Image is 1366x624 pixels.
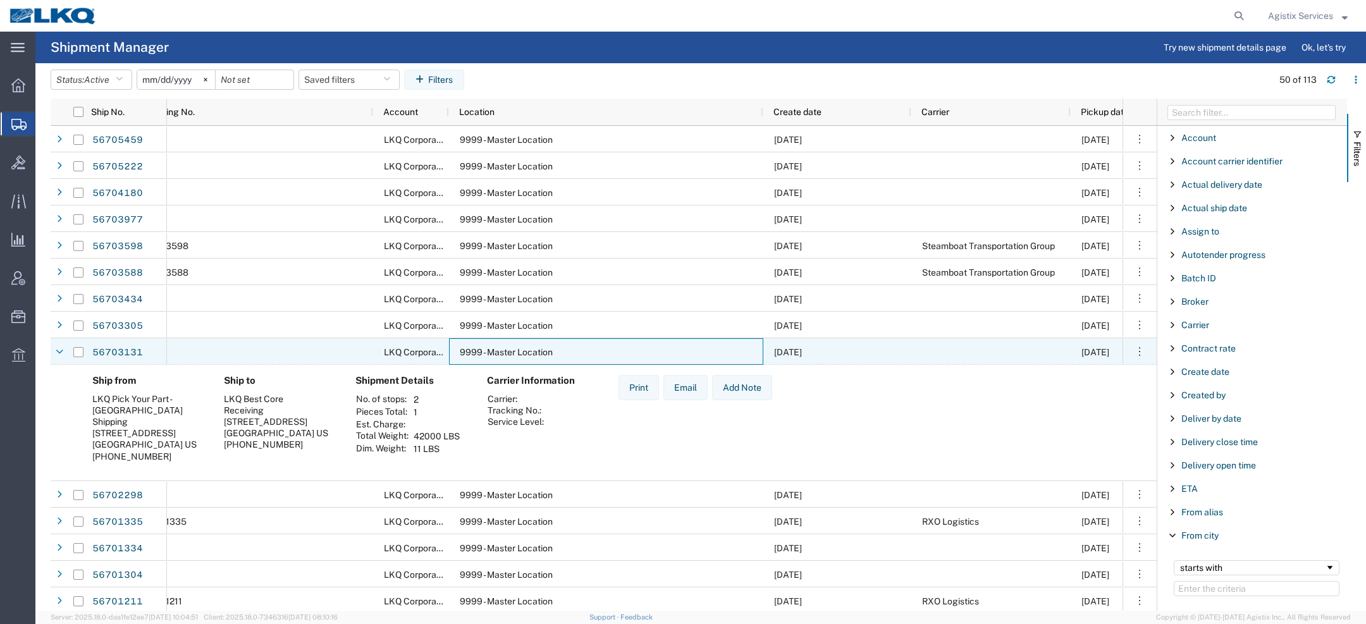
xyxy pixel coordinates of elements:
input: Filter Columns Input [1167,105,1336,120]
span: Delivery open time [1181,460,1256,470]
span: 09/05/2025 [1081,241,1109,251]
button: Print [618,375,659,400]
span: LKQ Corporation [384,161,452,171]
span: LKQ Corporation [384,490,452,500]
span: 9999 - Master Location [460,596,553,606]
h4: Ship from [92,375,204,386]
span: 09/11/2025 [1081,294,1109,304]
span: 9999 - Master Location [460,188,553,198]
span: LKQ Corporation [384,214,452,224]
span: [DATE] 10:04:51 [149,613,198,621]
span: 9999 - Master Location [460,347,553,357]
div: Receiving [224,405,335,416]
span: Client: 2025.18.0-7346316 [204,613,338,621]
span: Contract rate [1181,343,1236,353]
span: 09/09/2025 [1081,214,1109,224]
span: 09/05/2025 [1081,543,1109,553]
button: Saved filters [298,70,400,90]
span: LKQ Corporation [384,570,452,580]
a: 56701304 [92,565,144,585]
span: LKQ Corporation [384,267,452,278]
span: 09/03/2025 [774,490,802,500]
a: 56701335 [92,512,144,532]
button: Status:Active [51,70,132,90]
h4: Carrier Information [487,375,588,386]
td: 42000 LBS [409,430,464,443]
span: 09/03/2025 [774,161,802,171]
span: Create date [1181,367,1229,377]
span: RXO Logistics [922,596,979,606]
a: 56703305 [92,316,144,336]
span: Account [383,107,418,117]
span: 09/24/2025 [1081,347,1109,357]
span: 09/03/2025 [774,294,802,304]
span: Actual ship date [1181,203,1247,213]
span: 09/03/2025 [774,321,802,331]
a: 56701334 [92,539,144,559]
th: Total Weight: [355,430,409,443]
span: LKQ Corporation [384,347,452,357]
span: 9999 - Master Location [460,161,553,171]
th: Tracking No.: [487,405,545,416]
div: Filtering operator [1174,560,1339,575]
span: Server: 2025.18.0-daa1fe12ee7 [51,613,198,621]
span: 09/03/2025 [774,214,802,224]
span: From city [1181,530,1219,541]
span: Carrier [921,107,949,117]
span: 09/08/2025 [1081,161,1109,171]
span: 9999 - Master Location [460,490,553,500]
div: 50 of 113 [1279,73,1317,87]
span: 09/05/2025 [1081,570,1109,580]
span: Copyright © [DATE]-[DATE] Agistix Inc., All Rights Reserved [1156,612,1351,623]
span: 09/04/2025 [1081,135,1109,145]
button: Filters [404,70,464,90]
span: 09/03/2025 [774,570,802,580]
span: 9999 - Master Location [460,321,553,331]
span: LKQ Corporation [384,135,452,145]
span: Create date [773,107,821,117]
span: LKQ Corporation [384,188,452,198]
span: 09/03/2025 [774,188,802,198]
td: 11 LBS [409,443,464,455]
span: [DATE] 08:10:16 [288,613,338,621]
th: Carrier: [487,393,545,405]
span: From alias [1181,507,1223,517]
span: 09/08/2025 [1081,321,1109,331]
div: [PHONE_NUMBER] [224,439,335,450]
span: Steamboat Transportation Group [922,241,1055,251]
span: 09/05/2025 [1081,490,1109,500]
div: [GEOGRAPHIC_DATA] US [224,427,335,439]
span: 9999 - Master Location [460,294,553,304]
span: 9999 - Master Location [460,570,553,580]
span: LKQ Corporation [384,294,452,304]
span: Tracking No. [143,107,195,117]
span: LKQ Corporation [384,517,452,527]
div: starts with [1180,563,1325,573]
a: Support [589,613,621,621]
td: 2 [409,393,464,406]
span: 09/03/2025 [774,517,802,527]
span: 09/03/2025 [774,241,802,251]
span: Delivery close time [1181,437,1258,447]
button: Agistix Services [1267,8,1348,23]
div: [STREET_ADDRESS] [92,427,204,439]
button: Email [663,375,708,400]
div: LKQ Best Core [224,393,335,405]
span: LKQ Corporation [384,321,452,331]
h4: Ship to [224,375,335,386]
span: 09/03/2025 [774,543,802,553]
span: 9999 - Master Location [460,517,553,527]
span: Batch ID [1181,273,1216,283]
span: Broker [1181,297,1209,307]
h4: Shipment Details [355,375,467,386]
span: 9999 - Master Location [460,543,553,553]
input: Filter Value [1174,581,1339,596]
span: 9999 - Master Location [460,135,553,145]
span: Agistix Services [1268,9,1333,23]
span: Account carrier identifier [1181,156,1283,166]
div: Filter List 66 Filters [1157,126,1347,611]
th: Pieces Total: [355,406,409,419]
a: 56703131 [92,343,144,363]
span: Deliver by date [1181,413,1241,424]
span: Pickup date [1081,107,1129,117]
